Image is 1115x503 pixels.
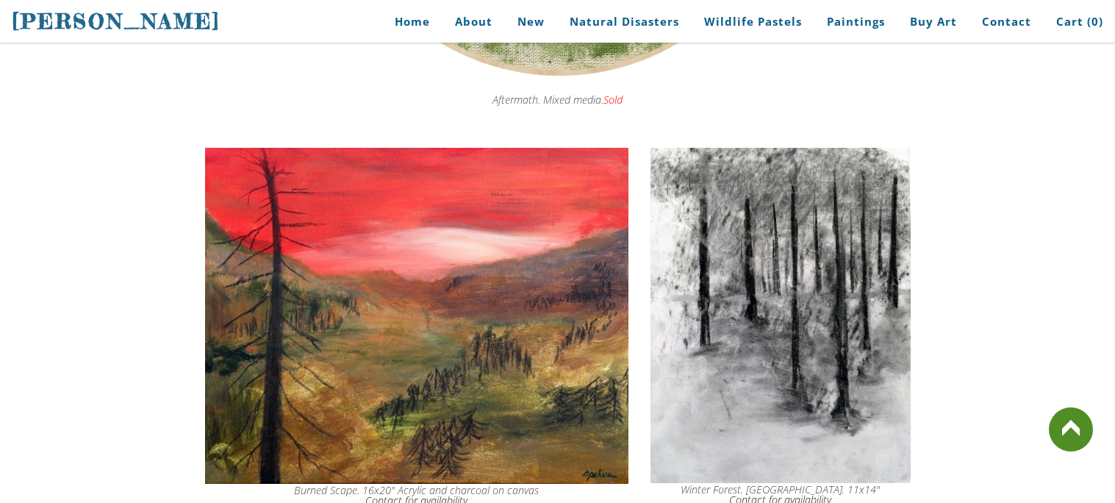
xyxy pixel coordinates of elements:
a: [PERSON_NAME] [12,7,221,35]
span: 0 [1091,14,1099,29]
img: burnedscape forest fire [205,148,628,484]
a: New [506,5,556,38]
a: Contact [971,5,1042,38]
a: About [444,5,503,38]
span: [PERSON_NAME] [12,9,221,34]
a: Buy Art [899,5,968,38]
a: Cart (0) [1045,5,1103,38]
a: Natural Disasters [559,5,690,38]
div: Aftermath. Mixed media. [205,95,911,105]
a: Paintings [816,5,896,38]
i: Sold [603,93,623,107]
img: wildfire drawing [650,148,911,483]
a: Home [373,5,441,38]
a: Wildlife Pastels [693,5,813,38]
